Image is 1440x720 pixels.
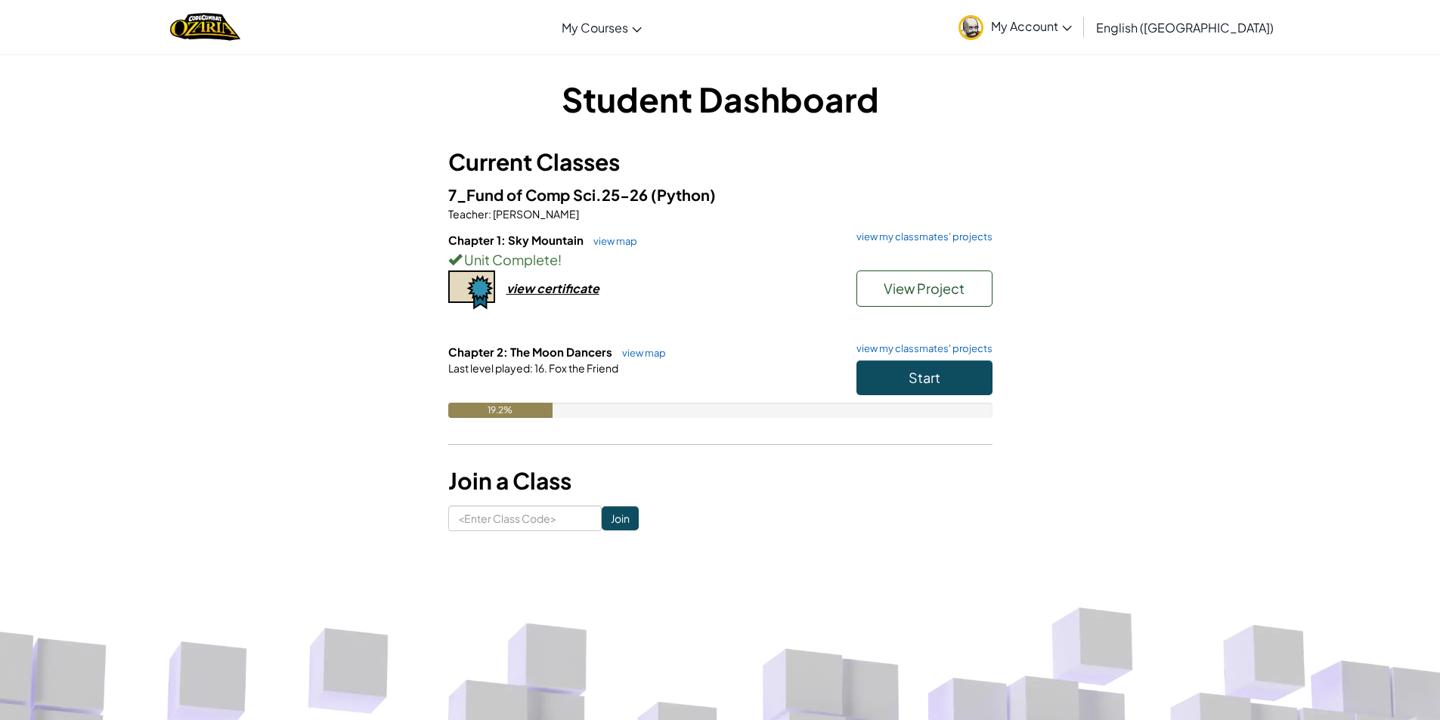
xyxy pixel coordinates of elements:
[448,76,993,122] h1: Student Dashboard
[170,11,240,42] img: Home
[448,185,651,204] span: 7_Fund of Comp Sci.25-26
[1089,7,1281,48] a: English ([GEOGRAPHIC_DATA])
[884,280,965,297] span: View Project
[615,347,666,359] a: view map
[448,207,488,221] span: Teacher
[530,361,533,375] span: :
[849,232,993,242] a: view my classmates' projects
[991,18,1072,34] span: My Account
[856,360,993,395] button: Start
[448,233,586,247] span: Chapter 1: Sky Mountain
[491,207,579,221] span: [PERSON_NAME]
[448,145,993,179] h3: Current Classes
[488,207,491,221] span: :
[554,7,649,48] a: My Courses
[849,344,993,354] a: view my classmates' projects
[448,403,553,418] div: 19.2%
[462,251,558,268] span: Unit Complete
[586,235,637,247] a: view map
[448,345,615,359] span: Chapter 2: The Moon Dancers
[958,15,983,40] img: avatar
[909,369,940,386] span: Start
[448,280,599,296] a: view certificate
[448,361,530,375] span: Last level played
[448,505,602,531] input: <Enter Class Code>
[562,20,628,36] span: My Courses
[558,251,562,268] span: !
[533,361,547,375] span: 16.
[602,506,639,530] input: Join
[856,270,993,307] button: View Project
[506,280,599,296] div: view certificate
[1096,20,1274,36] span: English ([GEOGRAPHIC_DATA])
[170,11,240,42] a: Ozaria by CodeCombat logo
[951,3,1079,51] a: My Account
[448,270,495,310] img: certificate-icon.png
[547,361,618,375] span: Fox the Friend
[651,185,716,204] span: (Python)
[448,464,993,498] h3: Join a Class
